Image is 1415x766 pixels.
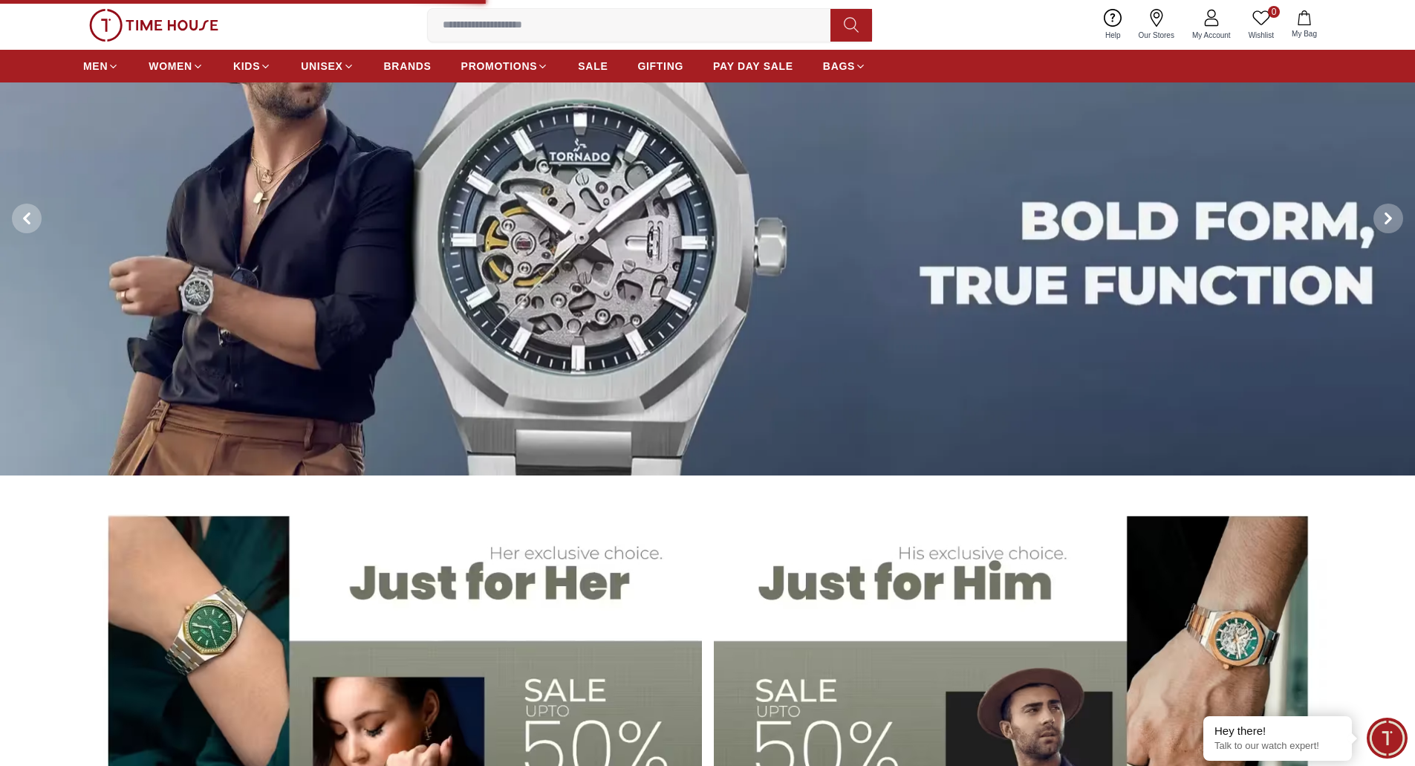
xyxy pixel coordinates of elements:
span: UNISEX [301,59,342,74]
span: My Account [1186,30,1237,41]
span: BRANDS [384,59,432,74]
span: Help [1099,30,1127,41]
span: 0 [1268,6,1280,18]
a: Help [1096,6,1130,44]
span: MEN [83,59,108,74]
span: SALE [578,59,608,74]
span: My Bag [1286,28,1323,39]
a: 0Wishlist [1240,6,1283,44]
a: GIFTING [637,53,683,79]
button: My Bag [1283,7,1326,42]
img: ... [89,9,218,42]
a: BAGS [823,53,866,79]
span: PROMOTIONS [461,59,538,74]
span: WOMEN [149,59,192,74]
span: BAGS [823,59,855,74]
a: UNISEX [301,53,354,79]
a: PAY DAY SALE [713,53,793,79]
a: MEN [83,53,119,79]
span: KIDS [233,59,260,74]
a: WOMEN [149,53,204,79]
a: SALE [578,53,608,79]
a: BRANDS [384,53,432,79]
span: GIFTING [637,59,683,74]
span: PAY DAY SALE [713,59,793,74]
a: PROMOTIONS [461,53,549,79]
a: KIDS [233,53,271,79]
p: Talk to our watch expert! [1214,740,1341,753]
span: Our Stores [1133,30,1180,41]
div: Chat Widget [1367,718,1408,759]
div: Hey there! [1214,724,1341,739]
span: Wishlist [1243,30,1280,41]
a: Our Stores [1130,6,1183,44]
